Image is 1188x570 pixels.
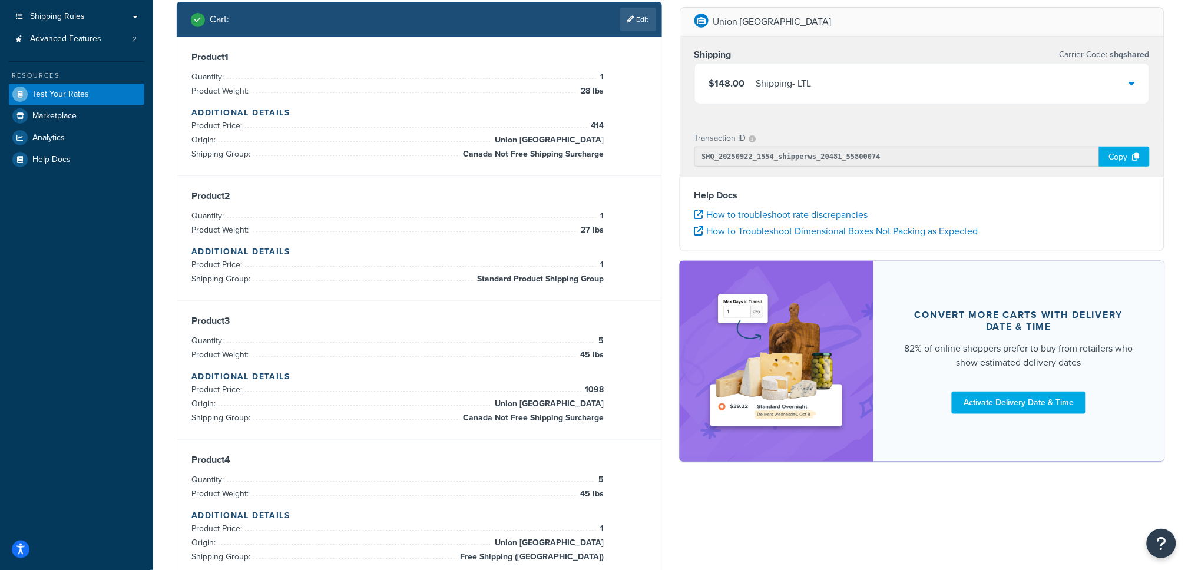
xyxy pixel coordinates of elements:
a: Analytics [9,127,144,148]
h4: Additional Details [191,370,647,383]
span: Origin: [191,536,219,549]
span: Shipping Group: [191,273,253,285]
li: Advanced Features [9,28,144,50]
p: Union [GEOGRAPHIC_DATA] [713,14,832,30]
span: 28 lbs [578,84,604,98]
span: 5 [595,473,604,487]
span: Shipping Rules [30,12,85,22]
a: Test Your Rates [9,84,144,105]
span: Origin: [191,134,219,146]
span: Canada Not Free Shipping Surcharge [460,147,604,161]
a: Edit [620,8,656,31]
span: 1 [597,70,604,84]
a: Advanced Features2 [9,28,144,50]
span: 45 lbs [577,487,604,501]
a: Help Docs [9,149,144,170]
a: How to Troubleshoot Dimensional Boxes Not Packing as Expected [694,224,978,238]
h3: Shipping [694,49,732,61]
span: 5 [595,334,604,348]
span: 1 [597,522,604,536]
span: Product Price: [191,120,245,132]
span: Product Price: [191,522,245,535]
span: Quantity: [191,210,227,222]
h4: Additional Details [191,509,647,522]
a: Activate Delivery Date & Time [952,392,1086,414]
span: Marketplace [32,111,77,121]
div: Resources [9,71,144,81]
span: Shipping Group: [191,551,253,563]
h3: Product 1 [191,51,647,63]
h2: Cart : [210,14,229,25]
span: Product Weight: [191,488,252,500]
span: Quantity: [191,473,227,486]
span: 2 [133,34,137,44]
div: 82% of online shoppers prefer to buy from retailers who show estimated delivery dates [902,342,1136,370]
button: Open Resource Center [1147,529,1176,558]
span: Analytics [32,133,65,143]
span: shqshared [1108,48,1150,61]
a: Marketplace [9,105,144,127]
h3: Product 3 [191,315,647,327]
span: Union [GEOGRAPHIC_DATA] [492,133,604,147]
span: Quantity: [191,334,227,347]
span: Shipping Group: [191,412,253,424]
span: Standard Product Shipping Group [474,272,604,286]
h4: Additional Details [191,246,647,258]
span: 45 lbs [577,348,604,362]
span: Shipping Group: [191,148,253,160]
span: 1 [597,209,604,223]
span: Help Docs [32,155,71,165]
span: 1098 [582,383,604,397]
span: 414 [588,119,604,133]
h3: Product 2 [191,190,647,202]
div: Convert more carts with delivery date & time [902,309,1136,333]
h3: Product 4 [191,454,647,466]
span: 27 lbs [578,223,604,237]
h4: Additional Details [191,107,647,119]
img: feature-image-ddt-36eae7f7280da8017bfb280eaccd9c446f90b1fe08728e4019434db127062ab4.png [703,279,850,444]
span: Free Shipping ([GEOGRAPHIC_DATA]) [457,550,604,564]
a: How to troubleshoot rate discrepancies [694,208,868,221]
span: Product Weight: [191,85,252,97]
span: Test Your Rates [32,90,89,100]
span: Union [GEOGRAPHIC_DATA] [492,536,604,550]
a: Shipping Rules [9,6,144,28]
span: Advanced Features [30,34,101,44]
span: Union [GEOGRAPHIC_DATA] [492,397,604,411]
span: Canada Not Free Shipping Surcharge [460,411,604,425]
span: Quantity: [191,71,227,83]
h4: Help Docs [694,188,1150,203]
p: Carrier Code: [1060,47,1150,63]
span: Product Price: [191,259,245,271]
p: Transaction ID [694,130,746,147]
span: 1 [597,258,604,272]
span: Product Weight: [191,349,252,361]
span: Product Price: [191,383,245,396]
span: Origin: [191,397,219,410]
span: $148.00 [709,77,745,90]
div: Shipping - LTL [756,75,812,92]
span: Product Weight: [191,224,252,236]
div: Copy [1099,147,1150,167]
